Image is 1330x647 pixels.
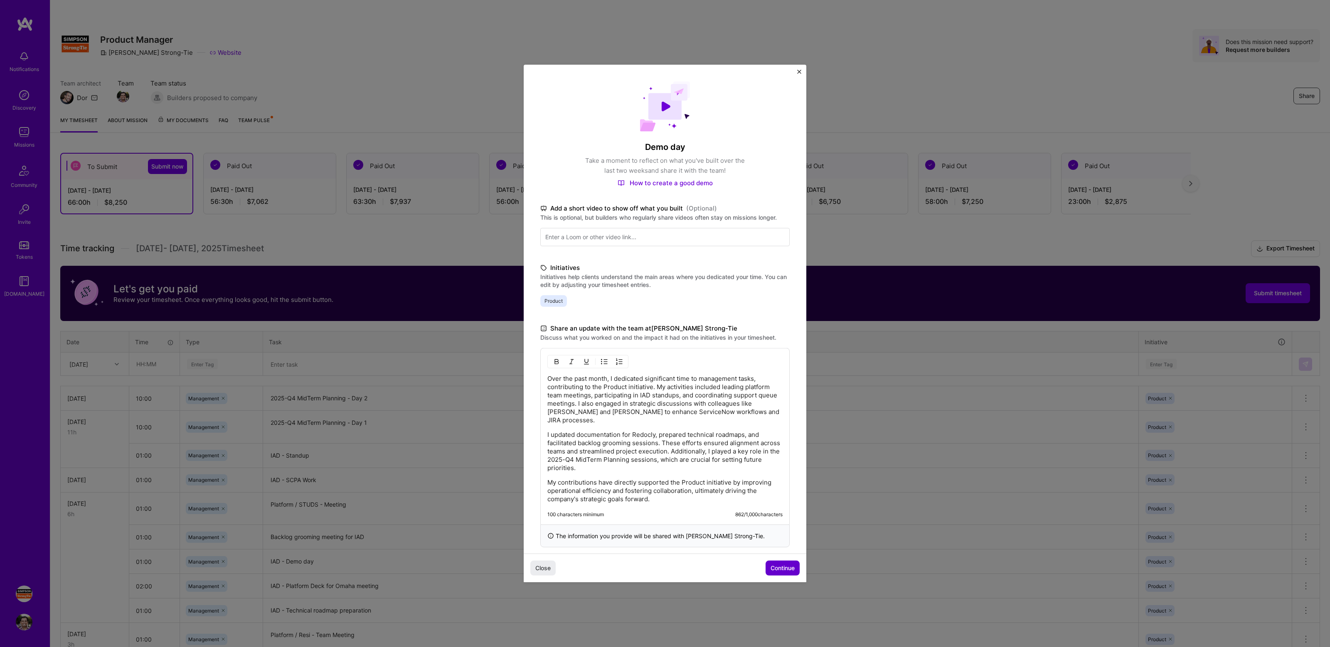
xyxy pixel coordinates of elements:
[618,179,625,186] img: How to create a good demo
[640,81,690,132] img: Demo day
[540,524,790,547] div: The information you provide will be shared with [PERSON_NAME] Strong-Tie .
[540,333,790,341] label: Discuss what you worked on and the impact it had on the initiatives in your timesheet.
[540,324,547,333] i: icon DocumentBlack
[601,358,608,365] img: UL
[540,142,790,152] h4: Demo day
[547,375,783,424] p: Over the past month, I dedicated significant time to management tasks, contributing to the Produc...
[771,564,795,572] span: Continue
[547,532,554,540] i: icon InfoBlack
[540,204,547,213] i: icon TvBlack
[547,431,783,472] p: I updated documentation for Redocly, prepared technical roadmaps, and facilitated backlog groomin...
[582,156,748,176] p: Take a moment to reflect on what you've built over the last two weeks and share it with the team!
[540,273,790,289] label: Initiatives help clients understand the main areas where you dedicated your time. You can edit by...
[540,228,790,246] input: Enter a Loom or other video link...
[583,358,590,365] img: Underline
[540,263,790,273] label: Initiatives
[540,323,790,333] label: Share an update with the team at [PERSON_NAME] Strong-Tie
[735,511,783,518] div: 862 / 1,000 characters
[686,203,717,213] span: (Optional)
[540,295,567,307] span: Product
[618,179,713,187] a: How to create a good demo
[540,203,790,213] label: Add a short video to show off what you built
[797,70,801,78] button: Close
[616,358,623,365] img: OL
[568,358,575,365] img: Italic
[553,358,560,365] img: Bold
[540,213,790,221] label: This is optional, but builders who regularly share videos often stay on missions longer.
[766,561,800,576] button: Continue
[540,263,547,273] i: icon TagBlack
[547,478,783,503] p: My contributions have directly supported the Product initiative by improving operational efficien...
[535,564,551,572] span: Close
[530,561,556,576] button: Close
[547,511,604,518] div: 100 characters minimum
